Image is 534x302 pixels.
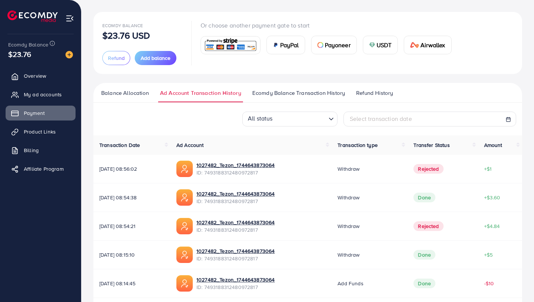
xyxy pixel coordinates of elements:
[338,194,359,201] span: Withdraw
[413,221,443,231] span: Rejected
[325,41,351,49] span: Payoneer
[201,21,458,30] p: Or choose another payment gate to start
[196,161,275,169] a: 1027482_Tezon_1744643873064
[242,112,338,126] div: Search for option
[252,89,345,97] span: Ecomdy Balance Transaction History
[99,222,164,230] span: [DATE] 08:54:21
[8,49,31,60] span: $23.76
[102,51,130,65] button: Refund
[99,165,164,173] span: [DATE] 08:56:02
[176,161,193,177] img: ic-ads-acc.e4c84228.svg
[6,161,76,176] a: Affiliate Program
[196,276,275,283] a: 1027482_Tezon_1744643873064
[24,109,45,117] span: Payment
[413,193,435,202] span: Done
[413,279,435,288] span: Done
[484,141,502,149] span: Amount
[246,112,274,125] span: All status
[6,87,76,102] a: My ad accounts
[338,141,378,149] span: Transaction type
[6,106,76,121] a: Payment
[99,251,164,258] span: [DATE] 08:15:10
[404,36,451,54] a: cardAirwallex
[484,251,493,258] span: +$5
[410,42,419,48] img: card
[160,89,241,97] span: Ad Account Transaction History
[176,189,193,206] img: ic-ads-acc.e4c84228.svg
[413,250,435,260] span: Done
[196,247,275,255] a: 1027482_Tezon_1744643873064
[6,68,76,83] a: Overview
[176,141,204,149] span: Ad Account
[102,31,150,40] p: $23.76 USD
[350,115,412,123] span: Select transaction date
[6,124,76,139] a: Product Links
[413,141,450,149] span: Transfer Status
[99,194,164,201] span: [DATE] 08:54:38
[356,89,393,97] span: Refund History
[338,280,363,287] span: Add funds
[280,41,299,49] span: PayPal
[99,141,140,149] span: Transaction Date
[311,36,357,54] a: cardPayoneer
[317,42,323,48] img: card
[369,42,375,48] img: card
[102,22,143,29] span: Ecomdy Balance
[99,280,164,287] span: [DATE] 08:14:45
[484,194,501,201] span: +$3.60
[176,275,193,292] img: ic-ads-acc.e4c84228.svg
[338,251,359,258] span: Withdraw
[196,219,275,226] a: 1027482_Tezon_1744643873064
[24,128,56,135] span: Product Links
[8,41,48,48] span: Ecomdy Balance
[6,143,76,158] a: Billing
[196,283,275,291] span: ID: 7493188312480972817
[176,218,193,234] img: ic-ads-acc.e4c84228.svg
[141,54,170,62] span: Add balance
[24,147,39,154] span: Billing
[201,36,260,54] a: card
[484,222,500,230] span: +$4.84
[484,165,492,173] span: +$1
[275,113,326,125] input: Search for option
[7,10,58,22] img: logo
[203,37,258,53] img: card
[421,41,445,49] span: Airwallex
[502,269,528,296] iframe: Chat
[24,165,64,173] span: Affiliate Program
[24,72,46,80] span: Overview
[377,41,392,49] span: USDT
[108,54,125,62] span: Refund
[101,89,149,97] span: Balance Allocation
[338,165,359,173] span: Withdraw
[65,14,74,23] img: menu
[196,197,275,205] span: ID: 7493188312480972817
[196,255,275,262] span: ID: 7493188312480972817
[363,36,398,54] a: cardUSDT
[24,91,62,98] span: My ad accounts
[196,190,275,197] a: 1027482_Tezon_1744643873064
[196,226,275,234] span: ID: 7493188312480972817
[266,36,305,54] a: cardPayPal
[413,164,443,174] span: Rejected
[176,247,193,263] img: ic-ads-acc.e4c84228.svg
[65,51,73,58] img: image
[484,280,494,287] span: -$10
[135,51,176,65] button: Add balance
[273,42,279,48] img: card
[196,169,275,176] span: ID: 7493188312480972817
[338,222,359,230] span: Withdraw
